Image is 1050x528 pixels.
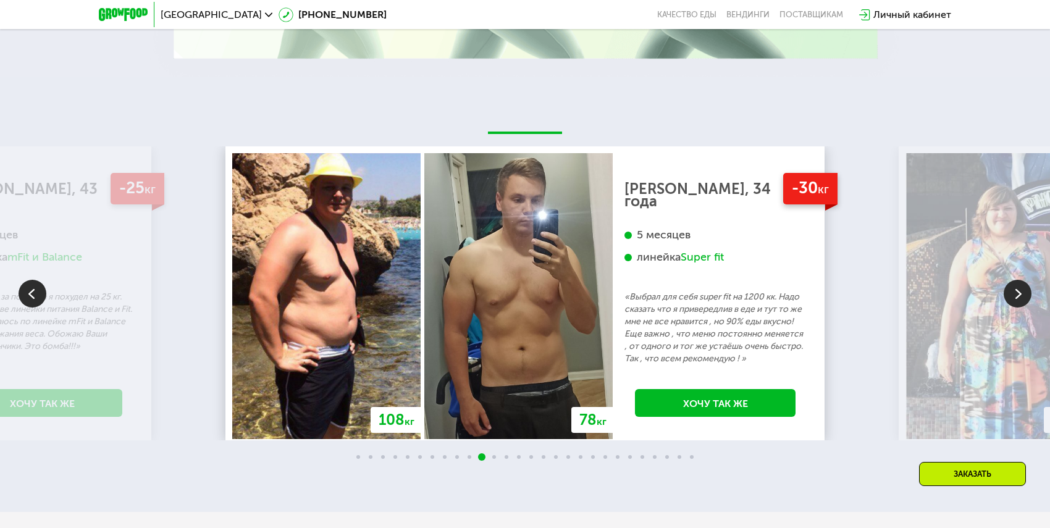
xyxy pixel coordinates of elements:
div: 5 месяцев [624,228,806,242]
a: Качество еды [657,10,716,20]
span: кг [818,182,829,196]
div: поставщикам [779,10,843,20]
span: кг [405,416,414,427]
div: Super fit [681,250,724,264]
span: кг [145,182,156,196]
span: [GEOGRAPHIC_DATA] [161,10,262,20]
div: 78 [571,407,615,433]
div: линейка [624,250,806,264]
a: Хочу так же [635,389,796,417]
p: «Выбрал для себя super fit на 1200 кк. Надо сказать что я привередлив в еде и тут то же мне не вс... [624,291,806,365]
div: 108 [371,407,422,433]
div: Заказать [919,462,1026,486]
span: кг [597,416,607,427]
div: Личный кабинет [873,7,951,22]
div: mFit и Balance [7,250,82,264]
a: [PHONE_NUMBER] [279,7,387,22]
div: [PERSON_NAME], 34 года [624,183,806,207]
a: Вендинги [726,10,770,20]
img: Slide left [19,280,46,308]
div: -30 [783,173,838,204]
div: -25 [111,173,164,204]
img: Slide right [1004,280,1031,308]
